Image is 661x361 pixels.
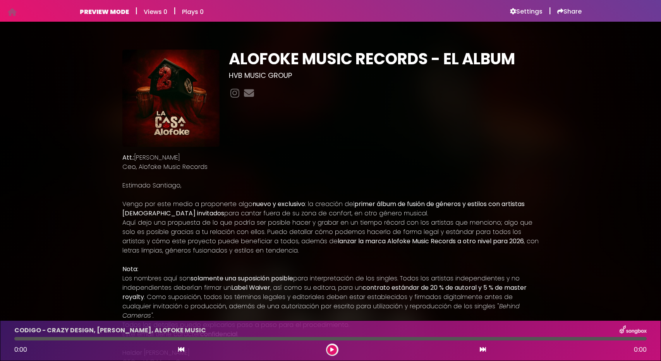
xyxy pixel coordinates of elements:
[144,8,167,15] h6: Views 0
[14,345,27,354] span: 0:00
[229,71,539,80] h3: HVB MUSIC GROUP
[122,181,539,190] p: Estimado Santiago,
[229,50,539,68] h1: ALOFOKE MUSIC RECORDS - EL ALBUM
[122,274,539,320] p: Los nombres aquí son para interpretación de los singles. Todos los artistas independientes y no i...
[135,6,137,15] h5: |
[122,302,520,320] em: Behind Cameras"
[122,218,539,255] p: Aquí dejo una propuesta de lo que podría ser posible hacer y grabar en un tiempo récord con los a...
[557,8,582,15] a: Share
[122,283,527,301] strong: contrato estándar de 20 % de autoral y 5 % de master royalty
[122,50,220,147] img: POBKNGVxSZqJRBzjRfUi
[14,326,206,335] p: CODIGO - CRAZY DESIGN, [PERSON_NAME], ALOFOKE MUSIC
[122,199,525,218] strong: primer álbum de fusión de géneros y estilos con artistas [DEMOGRAPHIC_DATA] invitados
[510,8,543,15] a: Settings
[122,199,539,218] p: Vengo por este medio a proponerte algo : la creación del para cantar fuera de su zona de confort,...
[122,153,539,162] p: [PERSON_NAME]
[80,8,129,15] h6: PREVIEW MODE
[191,274,293,283] strong: solamente una suposición posible
[173,6,176,15] h5: |
[338,237,524,246] strong: lanzar la marca Alofoke Music Records a otro nivel para 2026
[620,325,647,335] img: songbox-logo-white.png
[122,162,539,172] p: Ceo, Alofoke Music Records
[252,199,305,208] strong: nuevo y exclusivo
[549,6,551,15] h5: |
[231,283,270,292] strong: Label Waiver
[122,265,138,273] strong: Nota:
[182,8,204,15] h6: Plays 0
[122,153,134,162] strong: Att.:
[634,345,647,354] span: 0:00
